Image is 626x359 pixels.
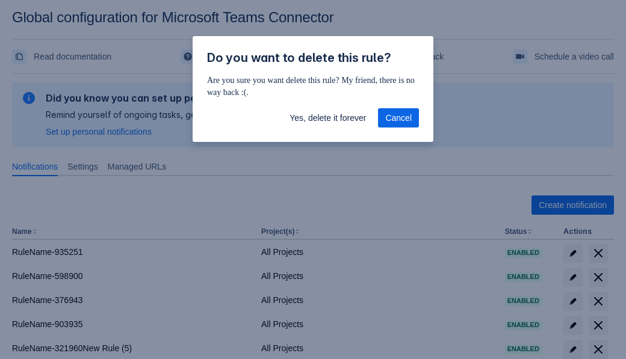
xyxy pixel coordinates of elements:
[207,51,391,65] span: Do you want to delete this rule?
[282,108,373,127] button: Yes, delete it forever
[290,108,366,127] span: Yes, delete it forever
[385,108,412,127] span: Cancel
[207,75,419,99] p: Are you sure you want delete this rule? My friend, there is no way back :(.
[378,108,419,127] button: Cancel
